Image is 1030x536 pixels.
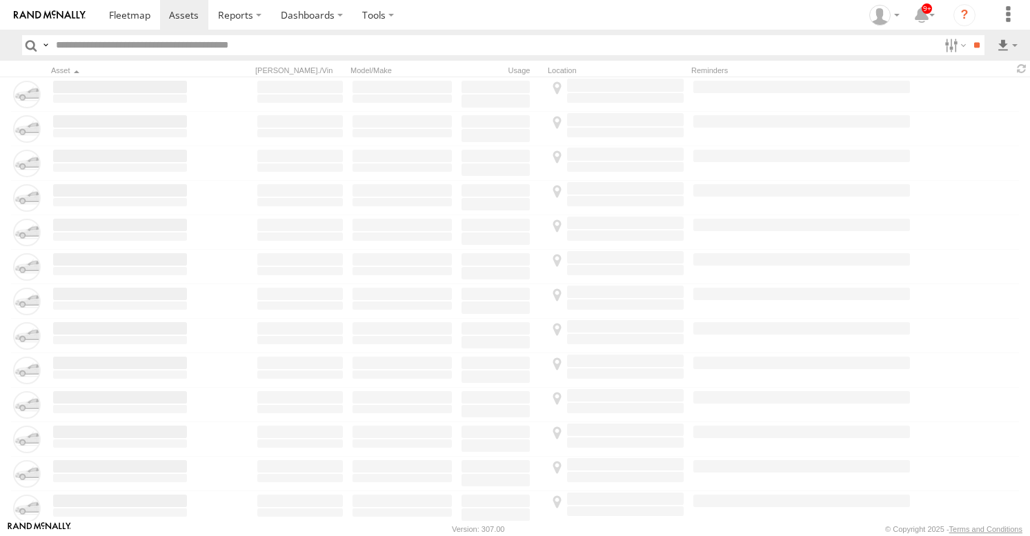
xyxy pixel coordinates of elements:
div: [PERSON_NAME]./Vin [255,66,345,75]
div: Location [548,66,686,75]
label: Export results as... [996,35,1019,55]
div: Zeyd Karahasanoglu [864,5,904,26]
div: © Copyright 2025 - [885,525,1022,533]
label: Search Query [40,35,51,55]
a: Terms and Conditions [949,525,1022,533]
a: Visit our Website [8,522,71,536]
div: Model/Make [350,66,454,75]
label: Search Filter Options [939,35,969,55]
img: rand-logo.svg [14,10,86,20]
div: Click to Sort [51,66,189,75]
i: ? [953,4,975,26]
span: Refresh [1013,62,1030,75]
div: Usage [459,66,542,75]
div: Reminders [691,66,858,75]
div: Version: 307.00 [452,525,504,533]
